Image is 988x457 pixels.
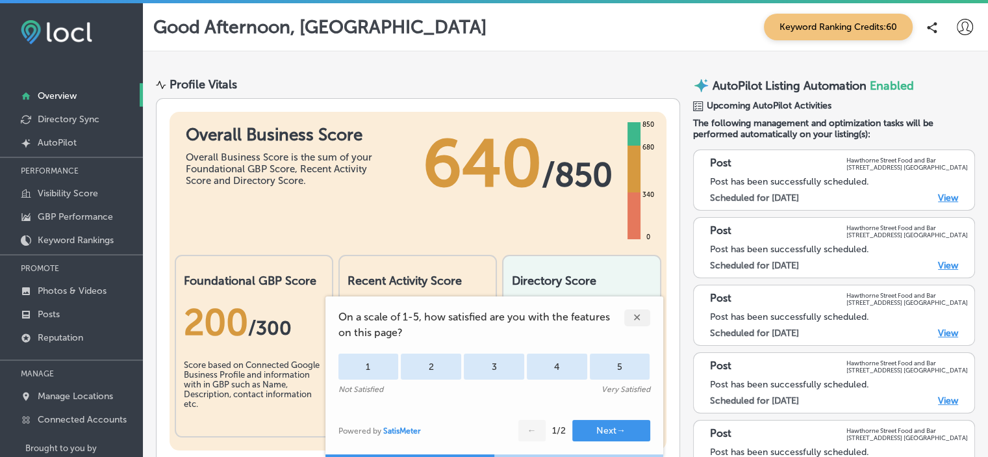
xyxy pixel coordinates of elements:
span: The following management and optimization tasks will be performed automatically on your listing(s): [693,118,975,140]
button: ← [518,420,546,441]
div: 4 [527,354,587,380]
p: Overview [38,90,77,101]
a: View [938,328,958,339]
div: Powered by [338,426,421,436]
span: / 300 [248,317,292,340]
h1: Overall Business Score [186,125,381,145]
a: View [938,260,958,271]
div: Very Satisfied [602,385,650,394]
p: Hawthorne Street Food and Bar [846,359,968,367]
span: 640 [423,125,542,203]
p: Post [710,224,731,239]
div: Post has been successfully scheduled. [710,176,968,187]
p: Brought to you by [25,443,143,453]
p: Keyword Rankings [38,235,114,246]
span: Enabled [870,79,914,93]
p: Manage Locations [38,391,113,402]
h2: Recent Activity Score [348,274,488,288]
p: Hawthorne Street Food and Bar [846,224,968,231]
a: SatisMeter [383,426,421,436]
p: Reputation [38,332,83,343]
label: Scheduled for [DATE] [710,192,799,203]
span: On a scale of 1-5, how satisfied are you with the features on this page? [338,309,624,341]
div: 2 [401,354,461,380]
p: Hawthorne Street Food and Bar [846,292,968,299]
p: Hawthorne Street Food and Bar [846,427,968,434]
div: Post has been successfully scheduled. [710,244,968,255]
div: 3 [464,354,524,380]
p: Visibility Score [38,188,98,199]
div: Post has been successfully scheduled. [710,379,968,390]
img: fda3e92497d09a02dc62c9cd864e3231.png [21,20,92,44]
div: 1 [338,354,399,380]
div: 680 [640,142,657,153]
p: Connected Accounts [38,414,127,425]
p: GBP Performance [38,211,113,222]
p: Posts [38,309,60,320]
label: Scheduled for [DATE] [710,395,799,406]
p: [STREET_ADDRESS] [GEOGRAPHIC_DATA] [846,164,968,171]
h2: Directory Score [511,274,652,288]
div: 0 [644,232,653,242]
p: [STREET_ADDRESS] [GEOGRAPHIC_DATA] [846,231,968,239]
p: [STREET_ADDRESS] [GEOGRAPHIC_DATA] [846,367,968,374]
div: 1 / 2 [552,425,566,436]
div: 340 [640,190,657,200]
div: Not Satisfied [338,385,383,394]
h2: Foundational GBP Score [184,274,324,288]
a: View [938,192,958,203]
p: Post [710,157,731,171]
div: Overall Business Score is the sum of your Foundational GBP Score, Recent Activity Score and Direc... [186,151,381,187]
img: autopilot-icon [693,77,709,94]
div: 850 [640,120,657,130]
div: ✕ [624,309,650,326]
a: View [938,395,958,406]
div: Profile Vitals [170,77,237,92]
p: [STREET_ADDRESS] [GEOGRAPHIC_DATA] [846,299,968,306]
span: / 850 [542,155,613,194]
div: 200 [184,301,324,344]
div: Post has been successfully scheduled. [710,311,968,322]
div: Score based on Connected Google Business Profile and information with in GBP such as Name, Descri... [184,360,324,425]
p: Post [710,292,731,306]
p: AutoPilot [38,137,77,148]
p: Photos & Videos [38,285,107,296]
label: Scheduled for [DATE] [710,260,799,271]
span: Upcoming AutoPilot Activities [707,100,831,111]
button: Next→ [572,420,650,441]
p: AutoPilot Listing Automation [713,79,867,93]
p: Directory Sync [38,114,99,125]
p: [STREET_ADDRESS] [GEOGRAPHIC_DATA] [846,434,968,441]
div: 5 [590,354,650,380]
span: Keyword Ranking Credits: 60 [764,14,913,40]
p: Post [710,427,731,441]
p: Post [710,359,731,374]
p: Good Afternoon, [GEOGRAPHIC_DATA] [153,16,487,38]
p: Hawthorne Street Food and Bar [846,157,968,164]
label: Scheduled for [DATE] [710,328,799,339]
